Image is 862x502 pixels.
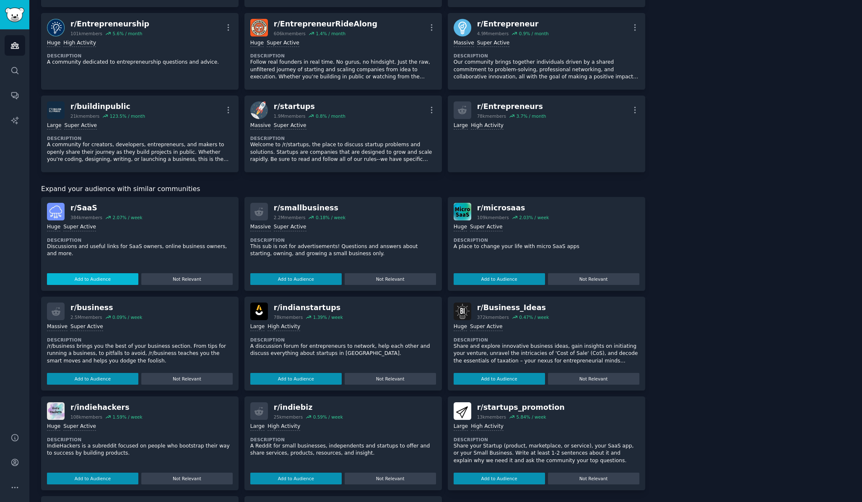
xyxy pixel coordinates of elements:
dt: Description [250,135,436,141]
a: EntrepreneurRideAlongr/EntrepreneurRideAlong606kmembers1.4% / monthHugeSuper ActiveDescriptionFol... [244,13,442,90]
div: 1.39 % / week [313,314,343,320]
div: Super Active [470,223,503,231]
button: Add to Audience [250,373,342,385]
div: Super Active [274,223,306,231]
dt: Description [250,53,436,59]
div: Super Active [477,39,510,47]
div: 0.09 % / week [112,314,142,320]
div: r/ indianstartups [274,303,343,313]
dt: Description [47,437,233,442]
p: A community for creators, developers, entrepreneurs, and makers to openly share their journey as ... [47,141,233,163]
img: Entrepreneur [454,19,471,36]
div: Massive [250,223,271,231]
p: A discussion forum for entrepreneurs to network, help each other and discuss everything about sta... [250,343,436,357]
button: Not Relevant [548,473,639,484]
button: Add to Audience [250,473,342,484]
span: Expand your audience with similar communities [41,184,200,194]
div: 372k members [477,314,509,320]
div: 123.5 % / month [110,113,145,119]
img: indiehackers [47,402,65,420]
p: A Reddit for small businesses, independents and startups to offer and share services, products, r... [250,442,436,457]
button: Add to Audience [454,473,545,484]
img: SaaS [47,203,65,220]
div: 108k members [70,414,102,420]
button: Not Relevant [345,373,436,385]
div: 109k members [477,215,509,220]
p: /r/business brings you the best of your business section. From tips for running a business, to pi... [47,343,233,365]
div: r/ startups [274,101,345,112]
p: Discussions and useful links for SaaS owners, online business owners, and more. [47,243,233,258]
div: r/ EntrepreneurRideAlong [274,19,377,29]
div: 13k members [477,414,506,420]
div: r/ SaaS [70,203,143,213]
p: Share and explore innovative business ideas, gain insights on initiating your venture, unravel th... [454,343,639,365]
div: Massive [454,39,474,47]
div: High Activity [267,423,300,431]
div: 101k members [70,31,102,36]
div: r/ smallbusiness [274,203,345,213]
div: 2.5M members [70,314,102,320]
button: Add to Audience [250,273,342,285]
div: 3.7 % / month [516,113,546,119]
div: High Activity [471,122,504,130]
img: Entrepreneurship [47,19,65,36]
dt: Description [250,337,436,343]
div: Super Active [63,223,96,231]
div: Super Active [470,323,503,331]
div: Super Active [63,423,96,431]
div: r/ Entrepreneurs [477,101,546,112]
div: High Activity [63,39,96,47]
button: Add to Audience [47,373,138,385]
dt: Description [454,437,639,442]
div: Massive [250,122,271,130]
div: Massive [47,323,68,331]
div: Large [250,423,265,431]
div: r/ startups_promotion [477,402,565,413]
a: buildinpublicr/buildinpublic21kmembers123.5% / monthLargeSuper ActiveDescriptionA community for c... [41,96,239,172]
div: r/ Business_Ideas [477,303,549,313]
button: Add to Audience [47,273,138,285]
a: startupsr/startups1.9Mmembers0.8% / monthMassiveSuper ActiveDescriptionWelcome to /r/startups, th... [244,96,442,172]
div: r/ business [70,303,142,313]
dt: Description [250,437,436,442]
div: r/ indiehackers [70,402,143,413]
button: Not Relevant [345,273,436,285]
dt: Description [47,135,233,141]
div: Super Active [267,39,299,47]
img: microsaas [454,203,471,220]
button: Add to Audience [47,473,138,484]
dt: Description [250,237,436,243]
button: Not Relevant [548,373,639,385]
div: Huge [454,323,467,331]
div: High Activity [267,323,300,331]
div: 0.47 % / week [519,314,549,320]
div: 4.9M members [477,31,509,36]
div: 1.9M members [274,113,306,119]
div: 1.59 % / week [112,414,142,420]
div: Huge [47,223,60,231]
img: EntrepreneurRideAlong [250,19,268,36]
div: 1.4 % / month [316,31,345,36]
a: Entrepreneurshipr/Entrepreneurship101kmembers5.6% / monthHugeHigh ActivityDescriptionA community ... [41,13,239,90]
div: 21k members [70,113,99,119]
div: Large [454,423,468,431]
dt: Description [454,237,639,243]
p: Welcome to /r/startups, the place to discuss startup problems and solutions. Startups are compani... [250,141,436,163]
button: Not Relevant [345,473,436,484]
div: 2.2M members [274,215,306,220]
p: Follow real founders in real time. No gurus, no hindsight. Just the raw, unfiltered journey of st... [250,59,436,81]
p: This sub is not for advertisements! Questions and answers about starting, owning, and growing a s... [250,243,436,258]
div: 384k members [70,215,102,220]
div: 2.03 % / week [519,215,549,220]
div: 0.59 % / week [313,414,343,420]
dt: Description [47,53,233,59]
button: Not Relevant [141,373,233,385]
button: Add to Audience [454,373,545,385]
div: 0.8 % / month [316,113,345,119]
p: Share your Startup (product, marketplace, or service), your SaaS app, or your Small Business. Wri... [454,442,639,465]
div: Super Active [70,323,103,331]
div: r/ microsaas [477,203,549,213]
div: Large [47,122,61,130]
p: IndieHackers is a subreddit focused on people who bootstrap their way to success by building prod... [47,442,233,457]
div: Huge [47,39,60,47]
